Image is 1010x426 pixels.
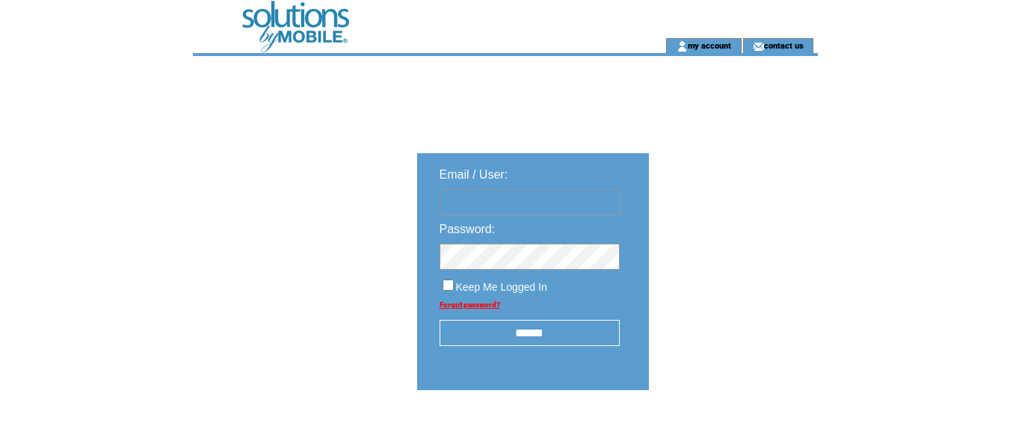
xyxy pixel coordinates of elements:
a: contact us [764,40,804,50]
img: contact_us_icon.gif [753,40,764,52]
img: account_icon.gif [677,40,688,52]
span: Password: [440,223,496,235]
a: my account [688,40,731,50]
a: Forgot password? [440,300,500,309]
span: Keep Me Logged In [456,281,547,293]
span: Email / User: [440,168,508,181]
